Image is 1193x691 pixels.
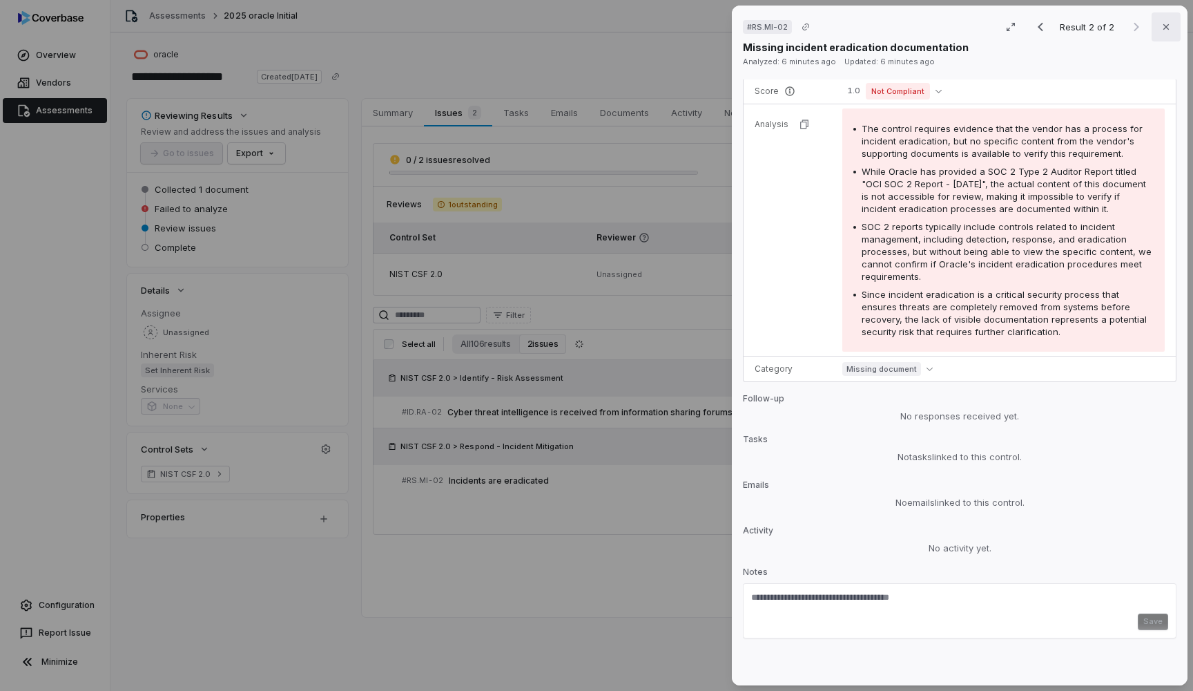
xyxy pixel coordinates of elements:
span: # RS.MI-02 [747,21,788,32]
span: Analyzed: 6 minutes ago [743,57,836,66]
span: Not Compliant [866,83,930,100]
span: Missing document [842,362,921,376]
p: Category [755,363,820,375]
p: Result 2 of 2 [1060,19,1117,35]
p: Activity [743,525,1176,542]
span: The control requires evidence that the vendor has a process for incident eradication, but no spec... [862,123,1143,159]
p: Emails [743,480,1176,496]
span: No tasks linked to this control. [898,451,1022,463]
span: SOC 2 reports typically include controls related to incident management, including detection, res... [862,221,1152,282]
span: Since incident eradication is a critical security process that ensures threats are completely rem... [862,289,1147,337]
p: Notes [743,567,1176,583]
p: Analysis [755,119,788,130]
button: 1.0Not Compliant [842,83,947,100]
span: No emails linked to this control. [895,496,1025,509]
div: No responses received yet. [743,410,1176,424]
span: Updated: 6 minutes ago [844,57,935,66]
button: Copy link [793,15,818,39]
p: Missing incident eradication documentation [743,40,969,55]
p: Follow-up [743,393,1176,410]
div: No activity yet. [743,542,1176,556]
p: Tasks [743,434,1176,451]
p: Score [755,86,820,97]
span: While Oracle has provided a SOC 2 Type 2 Auditor Report titled "OCI SOC 2 Report - [DATE]", the a... [862,166,1146,214]
button: Previous result [1027,19,1054,35]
